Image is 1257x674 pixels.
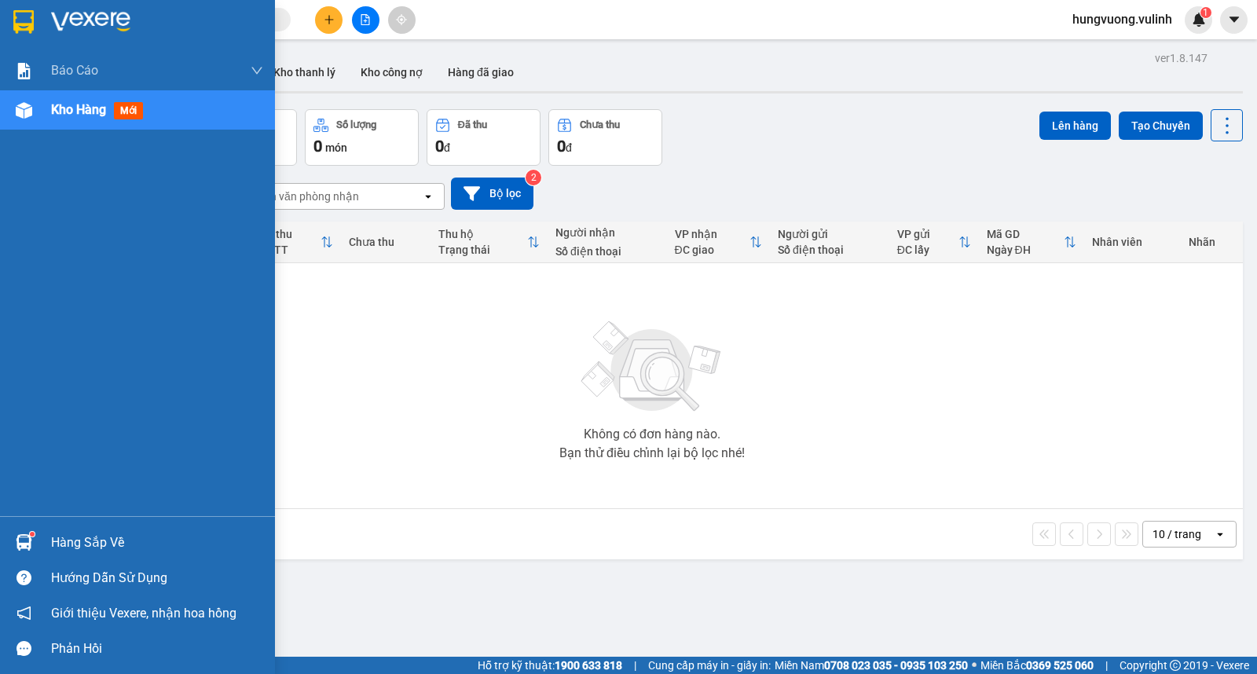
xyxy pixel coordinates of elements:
div: Số lượng [336,119,376,130]
button: Kho công nợ [348,53,435,91]
div: Chọn văn phòng nhận [251,189,359,204]
span: file-add [360,14,371,25]
span: đ [566,141,572,154]
div: Người nhận [555,226,659,239]
span: message [16,641,31,656]
span: Cung cấp máy in - giấy in: [648,657,771,674]
div: ĐC lấy [897,244,958,256]
span: copyright [1170,660,1181,671]
span: question-circle [16,570,31,585]
img: warehouse-icon [16,102,32,119]
span: 0 [435,137,444,156]
span: Miền Nam [775,657,968,674]
button: caret-down [1220,6,1248,34]
span: ⚪️ [972,662,977,669]
th: Toggle SortBy [431,222,548,263]
span: Báo cáo [51,60,98,80]
span: | [1105,657,1108,674]
span: Kho hàng [51,102,106,117]
div: Chưa thu [349,236,423,248]
button: file-add [352,6,379,34]
div: Người gửi [778,228,881,240]
span: hungvuong.vulinh [1060,9,1185,29]
span: Miền Bắc [980,657,1094,674]
div: ver 1.8.147 [1155,49,1208,67]
div: Bạn thử điều chỉnh lại bộ lọc nhé! [559,447,745,460]
div: Đã thu [458,119,487,130]
img: solution-icon [16,63,32,79]
th: Toggle SortBy [979,222,1085,263]
span: 0 [313,137,322,156]
div: Hướng dẫn sử dụng [51,566,263,590]
div: Không có đơn hàng nào. [584,428,720,441]
div: HTTT [259,244,321,256]
img: logo-vxr [13,10,34,34]
span: 0 [557,137,566,156]
span: notification [16,606,31,621]
span: plus [324,14,335,25]
svg: open [1214,528,1226,540]
button: Hàng đã giao [435,53,526,91]
div: Số điện thoại [778,244,881,256]
th: Toggle SortBy [667,222,770,263]
div: Số điện thoại [555,245,659,258]
strong: 0369 525 060 [1026,659,1094,672]
button: Chưa thu0đ [548,109,662,166]
div: ĐC giao [675,244,749,256]
div: Thu hộ [438,228,527,240]
sup: 2 [526,170,541,185]
button: Số lượng0món [305,109,419,166]
sup: 1 [30,532,35,537]
img: warehouse-icon [16,534,32,551]
div: VP nhận [675,228,749,240]
span: aim [396,14,407,25]
span: Hỗ trợ kỹ thuật: [478,657,622,674]
th: Toggle SortBy [889,222,979,263]
div: Nhãn [1189,236,1235,248]
div: Chưa thu [580,119,620,130]
button: Lên hàng [1039,112,1111,140]
button: Đã thu0đ [427,109,541,166]
sup: 1 [1200,7,1211,18]
button: aim [388,6,416,34]
div: Hàng sắp về [51,531,263,555]
div: Đã thu [259,228,321,240]
div: Nhân viên [1092,236,1173,248]
strong: 1900 633 818 [555,659,622,672]
span: 1 [1203,7,1208,18]
div: Mã GD [987,228,1065,240]
span: | [634,657,636,674]
div: Ngày ĐH [987,244,1065,256]
button: Bộ lọc [451,178,533,210]
button: Tạo Chuyến [1119,112,1203,140]
button: Kho thanh lý [261,53,348,91]
span: caret-down [1227,13,1241,27]
span: đ [444,141,450,154]
span: down [251,64,263,77]
div: Trạng thái [438,244,527,256]
div: VP gửi [897,228,958,240]
svg: open [422,190,434,203]
img: icon-new-feature [1192,13,1206,27]
span: mới [114,102,143,119]
strong: 0708 023 035 - 0935 103 250 [824,659,968,672]
img: svg+xml;base64,PHN2ZyBjbGFzcz0ibGlzdC1wbHVnX19zdmciIHhtbG5zPSJodHRwOi8vd3d3LnczLm9yZy8yMDAwL3N2Zy... [574,312,731,422]
span: Giới thiệu Vexere, nhận hoa hồng [51,603,236,623]
th: Toggle SortBy [251,222,341,263]
div: 10 / trang [1153,526,1201,542]
div: Phản hồi [51,637,263,661]
span: món [325,141,347,154]
button: plus [315,6,343,34]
